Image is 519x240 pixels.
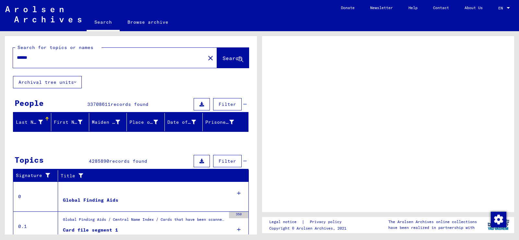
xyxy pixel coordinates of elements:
div: Place of Birth [129,119,158,126]
div: Place of Birth [129,117,166,127]
span: 4285890 [89,158,109,164]
button: Clear [204,51,217,64]
span: records found [111,101,149,107]
mat-label: Search for topics or names [18,44,93,50]
div: Last Name [16,117,51,127]
mat-header-cell: Date of Birth [165,113,203,131]
div: | [269,219,349,225]
div: Signature [16,171,59,181]
div: 350 [229,212,248,218]
div: First Name [54,117,91,127]
p: The Arolsen Archives online collections [388,219,477,225]
mat-header-cell: Prisoner # [203,113,248,131]
span: Search [223,55,242,61]
span: Filter [219,101,236,107]
span: EN [498,6,505,10]
span: records found [109,158,147,164]
div: Title [61,171,242,181]
mat-header-cell: First Name [51,113,89,131]
button: Archival tree units [13,76,82,88]
button: Filter [213,155,242,167]
div: Global Finding Aids [63,197,118,204]
div: Maiden Name [92,117,128,127]
button: Search [217,48,249,68]
mat-header-cell: Last Name [13,113,51,131]
mat-header-cell: Place of Birth [127,113,165,131]
button: Filter [213,98,242,110]
div: Prisoner # [205,117,242,127]
div: Global Finding Aids / Central Name Index / Cards that have been scanned during first sequential m... [63,217,226,226]
div: People [15,97,44,109]
td: 0 [13,182,58,211]
div: Signature [16,172,53,179]
div: Last Name [16,119,43,126]
span: Filter [219,158,236,164]
div: Prisoner # [205,119,234,126]
a: Search [87,14,120,31]
p: Copyright © Arolsen Archives, 2021 [269,225,349,231]
div: Date of Birth [167,117,204,127]
div: Card file segment 1 [63,227,118,234]
div: Date of Birth [167,119,196,126]
img: yv_logo.png [486,217,511,233]
div: First Name [54,119,82,126]
a: Privacy policy [305,219,349,225]
div: Maiden Name [92,119,120,126]
mat-icon: close [207,54,214,62]
a: Legal notice [269,219,302,225]
span: 33708611 [87,101,111,107]
img: Arolsen_neg.svg [5,6,81,22]
img: Change consent [491,212,506,227]
mat-header-cell: Maiden Name [89,113,127,131]
div: Topics [15,154,44,166]
div: Title [61,172,236,179]
a: Browse archive [120,14,176,30]
p: have been realized in partnership with [388,225,477,231]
